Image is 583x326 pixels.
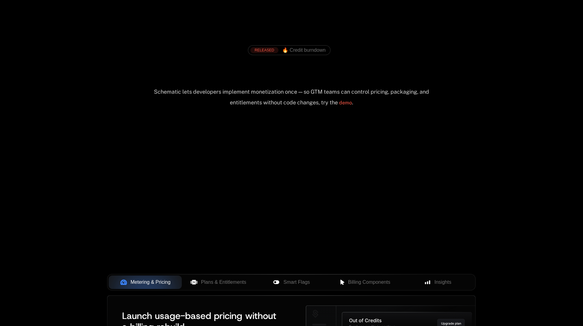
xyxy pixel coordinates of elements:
div: Schematic lets developers implement monetization once — so GTM teams can control pricing, packagi... [153,88,430,110]
a: [object Object],[object Object] [250,47,326,53]
button: Insights [401,275,474,289]
span: Smart Flags [283,279,310,286]
span: Insights [435,279,451,286]
span: Plans & Entitlements [201,279,246,286]
button: Billing Components [328,275,401,289]
button: Plans & Entitlements [182,275,255,289]
g: Upgrade plan [441,322,461,325]
g: Out of Credits [349,319,382,322]
a: demo [339,96,352,110]
span: Metering & Pricing [131,279,171,286]
button: Smart Flags [255,275,328,289]
div: RELEASED [250,47,278,53]
button: Metering & Pricing [109,275,182,289]
span: 🔥 Credit burndown [282,47,326,53]
span: Billing Components [348,279,390,286]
